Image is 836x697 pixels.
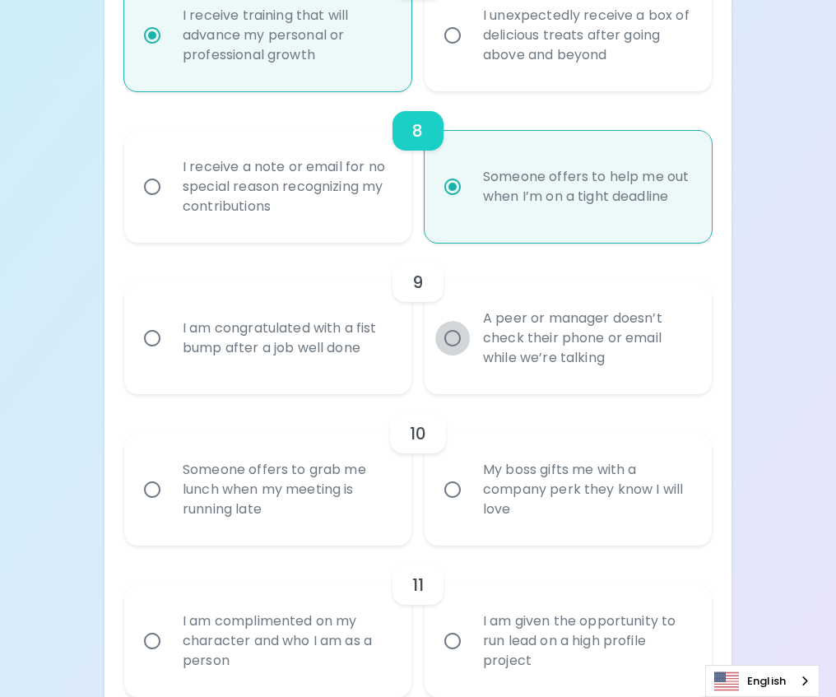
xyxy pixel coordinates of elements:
div: I am given the opportunity to run lead on a high profile project [470,592,703,690]
div: choice-group-check [124,243,712,394]
aside: Language selected: English [705,665,820,697]
div: choice-group-check [124,394,712,546]
h6: 9 [412,269,423,295]
div: I receive a note or email for no special reason recognizing my contributions [170,137,402,236]
h6: 8 [412,118,423,144]
div: A peer or manager doesn’t check their phone or email while we’re talking [470,289,703,388]
div: I am congratulated with a fist bump after a job well done [170,299,402,378]
div: choice-group-check [124,91,712,243]
div: My boss gifts me with a company perk they know I will love [470,440,703,539]
h6: 11 [412,572,424,598]
div: Someone offers to help me out when I’m on a tight deadline [470,147,703,226]
div: Language [705,665,820,697]
div: choice-group-check [124,546,712,697]
div: Someone offers to grab me lunch when my meeting is running late [170,440,402,539]
h6: 10 [410,421,426,447]
div: I am complimented on my character and who I am as a person [170,592,402,690]
a: English [706,666,819,696]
